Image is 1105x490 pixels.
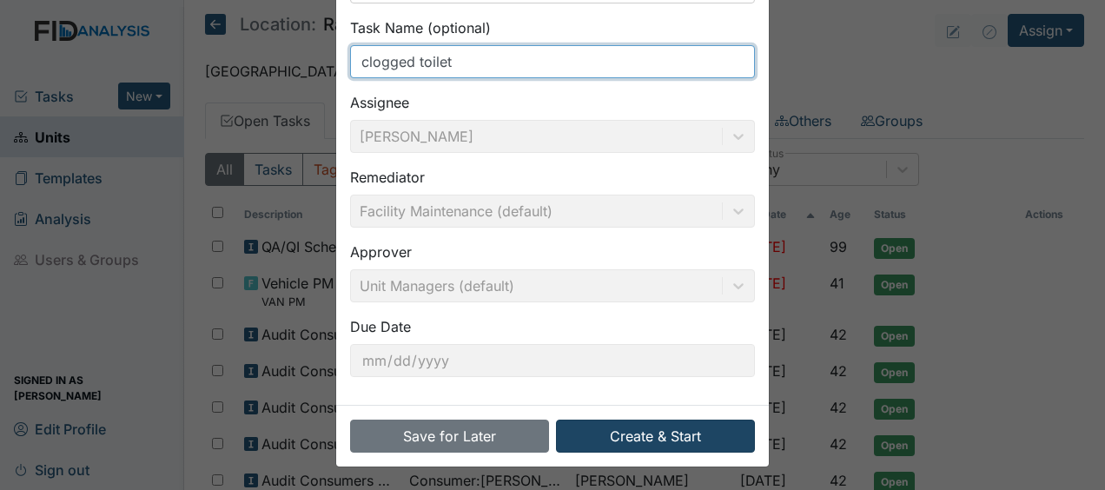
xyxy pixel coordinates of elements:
[350,420,549,453] button: Save for Later
[350,167,425,188] label: Remediator
[556,420,755,453] button: Create & Start
[350,242,412,262] label: Approver
[350,92,409,113] label: Assignee
[350,17,491,38] label: Task Name (optional)
[350,316,411,337] label: Due Date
